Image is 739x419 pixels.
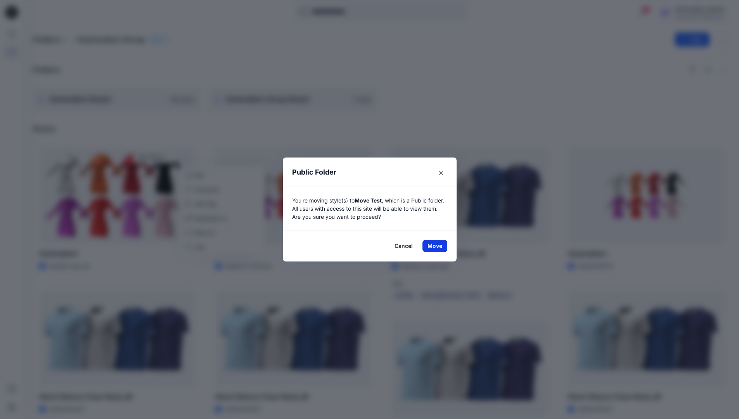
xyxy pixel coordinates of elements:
button: Cancel [389,240,418,252]
button: Move [422,240,447,252]
header: Public Folder [283,158,448,187]
button: Close [435,167,447,179]
strong: Move Test [355,197,382,204]
p: You're moving style(s) to , which is a Public folder. All users with access to this site will be ... [292,196,447,221]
